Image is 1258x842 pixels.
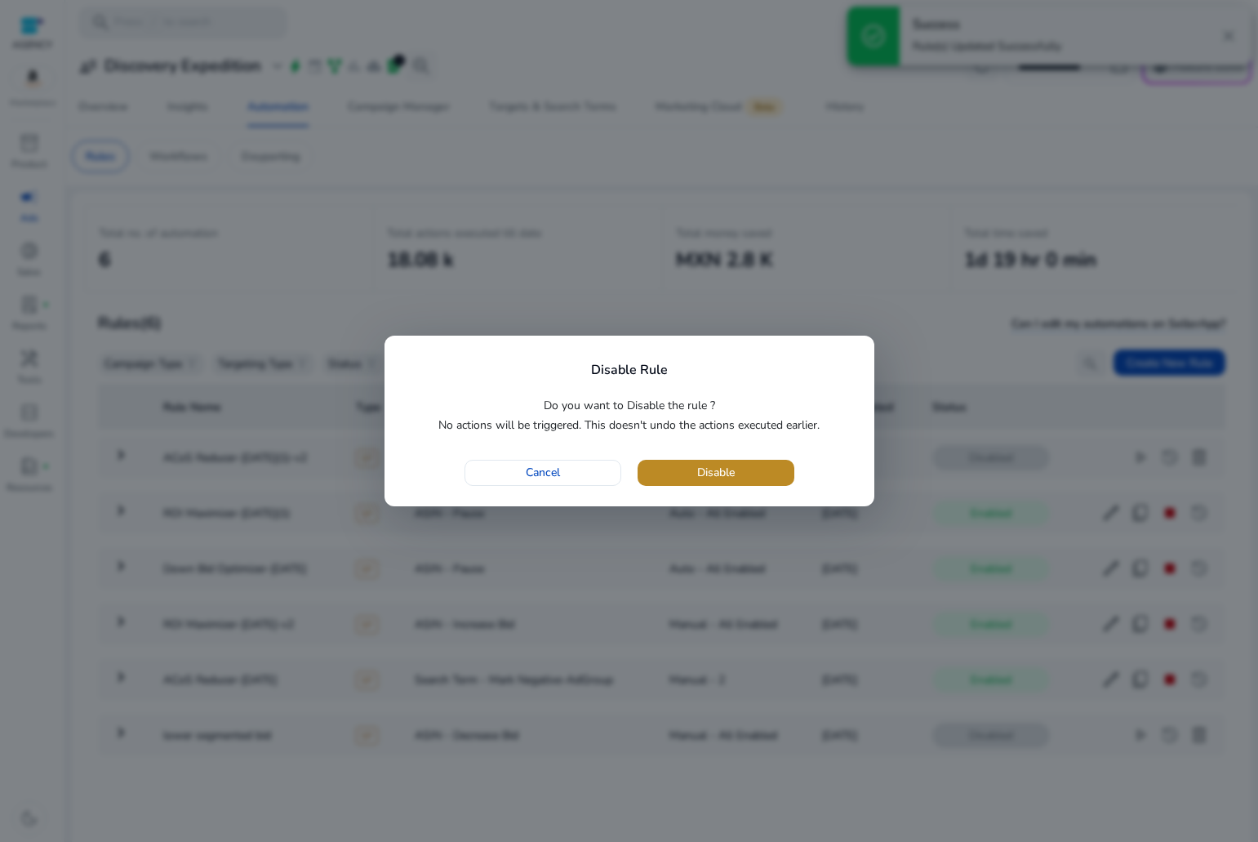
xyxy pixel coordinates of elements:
[526,464,560,481] span: Cancel
[638,460,794,486] button: Disable
[591,363,668,378] h4: Disable Rule
[697,464,735,481] span: Disable
[405,396,854,435] p: Do you want to Disable the rule ? No actions will be triggered. This doesn't undo the actions exe...
[465,460,621,486] button: Cancel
